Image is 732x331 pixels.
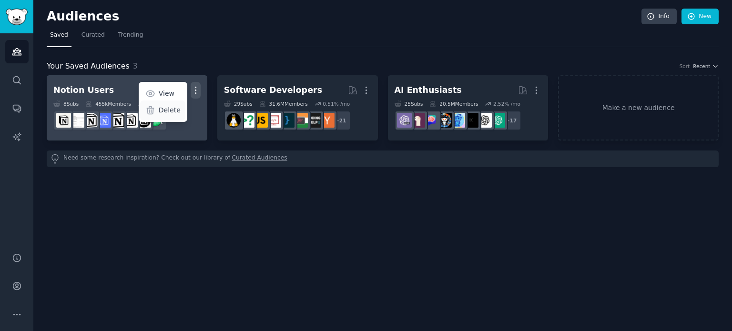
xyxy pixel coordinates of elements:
[429,100,478,107] div: 20.5M Members
[47,75,207,140] a: Notion UsersViewDelete8Subs455kMembers1.44% /moNotionPromoteBestNotionTemplatesAskNotionNotionGee...
[397,113,412,128] img: ChatGPTPro
[232,154,287,164] a: Curated Audiences
[240,113,254,128] img: cscareerquestions
[110,113,124,128] img: NotionGeeks
[388,75,549,140] a: AI Enthusiasts25Subs20.5MMembers2.52% /mo+17ChatGPTOpenAIArtificialInteligenceartificialaiArtChat...
[558,75,719,140] a: Make a new audience
[133,61,138,70] span: 3
[53,100,79,107] div: 8 Sub s
[424,113,438,128] img: ChatGPTPromptGenius
[96,113,111,128] img: FreeNotionTemplates
[159,89,174,99] p: View
[437,113,452,128] img: aiArt
[47,60,130,72] span: Your Saved Audiences
[464,113,478,128] img: ArtificialInteligence
[680,63,690,70] div: Sort
[47,150,719,167] div: Need some research inspiration? Check out our library of
[83,113,98,128] img: notioncreations
[56,113,71,128] img: Notion
[693,63,719,70] button: Recent
[140,84,185,104] a: View
[280,113,295,128] img: programming
[681,9,719,25] a: New
[253,113,268,128] img: javascript
[78,28,108,47] a: Curated
[410,113,425,128] img: LocalLLaMA
[123,113,138,128] img: AskNotion
[693,63,710,70] span: Recent
[70,113,84,128] img: Notiontemplates
[395,100,423,107] div: 25 Sub s
[293,113,308,128] img: developersIndia
[47,9,641,24] h2: Audiences
[47,28,71,47] a: Saved
[224,100,253,107] div: 29 Sub s
[224,84,322,96] div: Software Developers
[501,110,521,130] div: + 17
[259,100,308,107] div: 31.6M Members
[320,113,335,128] img: hackernews
[493,100,520,107] div: 2.52 % /mo
[331,110,351,130] div: + 21
[395,84,462,96] div: AI Enthusiasts
[266,113,281,128] img: webdev
[323,100,350,107] div: 0.51 % /mo
[50,31,68,40] span: Saved
[226,113,241,128] img: linux
[477,113,492,128] img: OpenAI
[81,31,105,40] span: Curated
[118,31,143,40] span: Trending
[6,9,28,25] img: GummySearch logo
[85,100,131,107] div: 455k Members
[53,84,114,96] div: Notion Users
[490,113,505,128] img: ChatGPT
[217,75,378,140] a: Software Developers29Subs31.6MMembers0.51% /mo+21hackernewsCodingHelpdevelopersIndiaprogrammingwe...
[450,113,465,128] img: artificial
[306,113,321,128] img: CodingHelp
[115,28,146,47] a: Trending
[641,9,677,25] a: Info
[159,105,181,115] p: Delete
